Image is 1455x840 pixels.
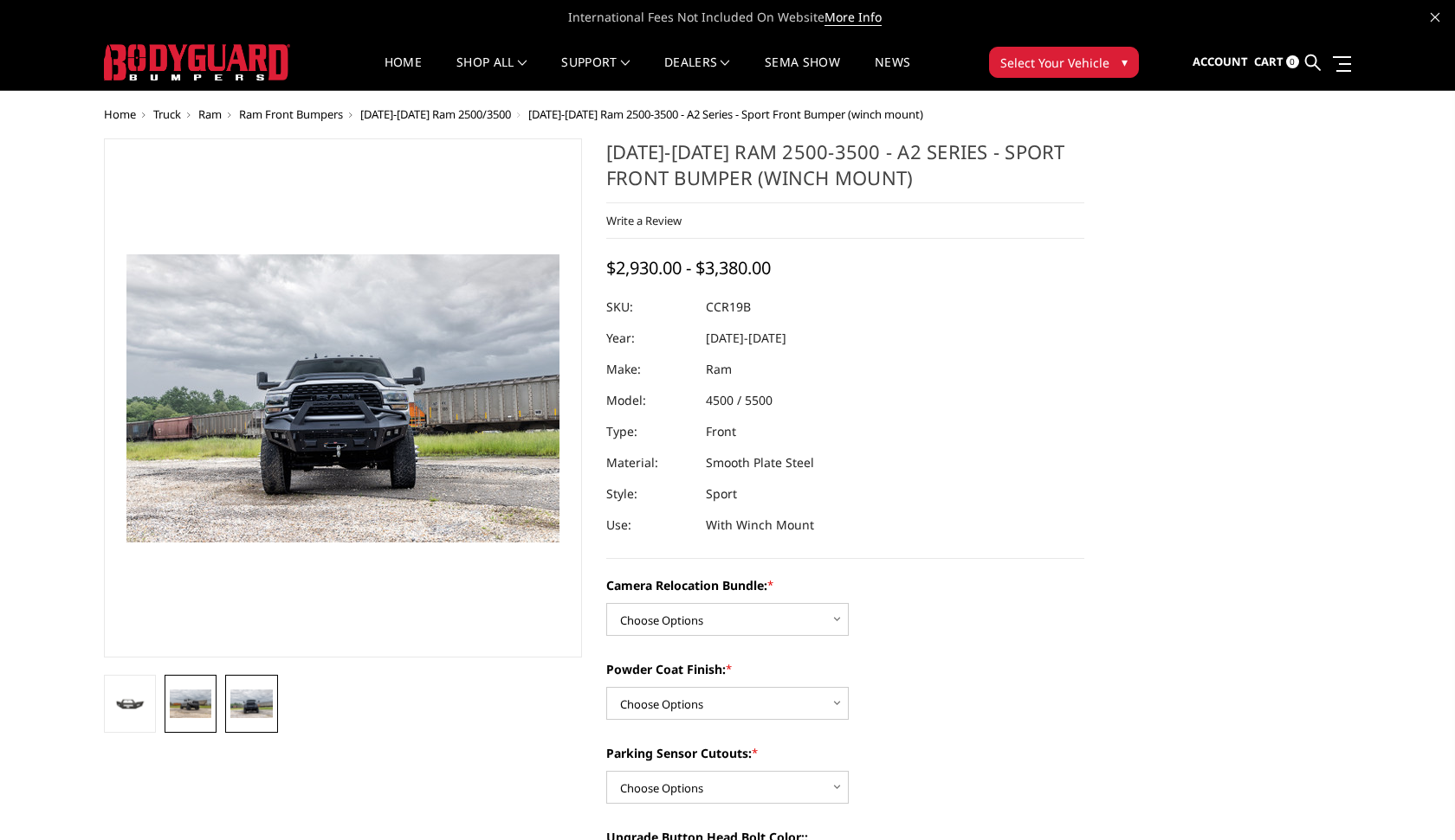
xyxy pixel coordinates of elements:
a: Home [104,106,136,122]
a: More Info [824,9,882,26]
dd: Sport [706,478,737,510]
span: ▾ [1122,53,1128,71]
dd: [DATE]-[DATE] [706,323,786,354]
span: 0 [1286,55,1299,68]
img: 2019-2025 Ram 2500-3500 - A2 Series - Sport Front Bumper (winch mount) [230,689,272,717]
dd: Front [706,416,736,447]
span: [DATE]-[DATE] Ram 2500-3500 - A2 Series - Sport Front Bumper (winch mount) [528,106,923,122]
a: 2019-2025 Ram 2500-3500 - A2 Series - Sport Front Bumper (winch mount) [104,138,582,657]
span: Account [1193,54,1248,69]
dt: Use: [606,510,693,541]
a: Write a Review [606,213,682,228]
img: 2019-2025 Ram 2500-3500 - A2 Series - Sport Front Bumper (winch mount) [170,689,211,717]
dt: Material: [606,447,693,478]
a: shop all [456,56,527,90]
label: Parking Sensor Cutouts: [606,744,1084,762]
a: Home [385,56,422,90]
dt: Year: [606,323,693,354]
a: SEMA Show [765,56,840,90]
img: BODYGUARD BUMPERS [104,44,290,80]
a: Cart 0 [1254,39,1299,86]
a: [DATE]-[DATE] Ram 2500/3500 [360,106,511,122]
dd: 4500 / 5500 [706,385,773,416]
dd: Smooth Plate Steel [706,447,814,478]
label: Powder Coat Finish: [606,660,1084,678]
a: Support [561,56,630,90]
dt: Make: [606,354,693,385]
img: 2019-2025 Ram 2500-3500 - A2 Series - Sport Front Bumper (winch mount) [109,695,151,714]
a: Dealers [664,56,730,90]
iframe: Chat Widget [1368,757,1455,840]
dd: With Winch Mount [706,510,814,541]
dd: CCR19B [706,292,751,323]
dd: Ram [706,354,732,385]
h1: [DATE]-[DATE] Ram 2500-3500 - A2 Series - Sport Front Bumper (winch mount) [606,138,1084,203]
span: Cart [1254,54,1284,69]
span: Select Your Vehicle [1000,54,1109,72]
a: Truck [153,106,181,122]
label: Camera Relocation Bundle: [606,576,1084,594]
dt: Type: [606,416,693,447]
span: $2,930.00 - $3,380.00 [606,256,771,279]
a: News [875,56,910,90]
dt: Style: [606,478,693,510]
a: Account [1193,39,1248,86]
a: Ram [198,106,222,122]
button: Select Your Vehicle [989,47,1139,78]
dt: SKU: [606,292,693,323]
a: Ram Front Bumpers [239,106,343,122]
dt: Model: [606,385,693,416]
